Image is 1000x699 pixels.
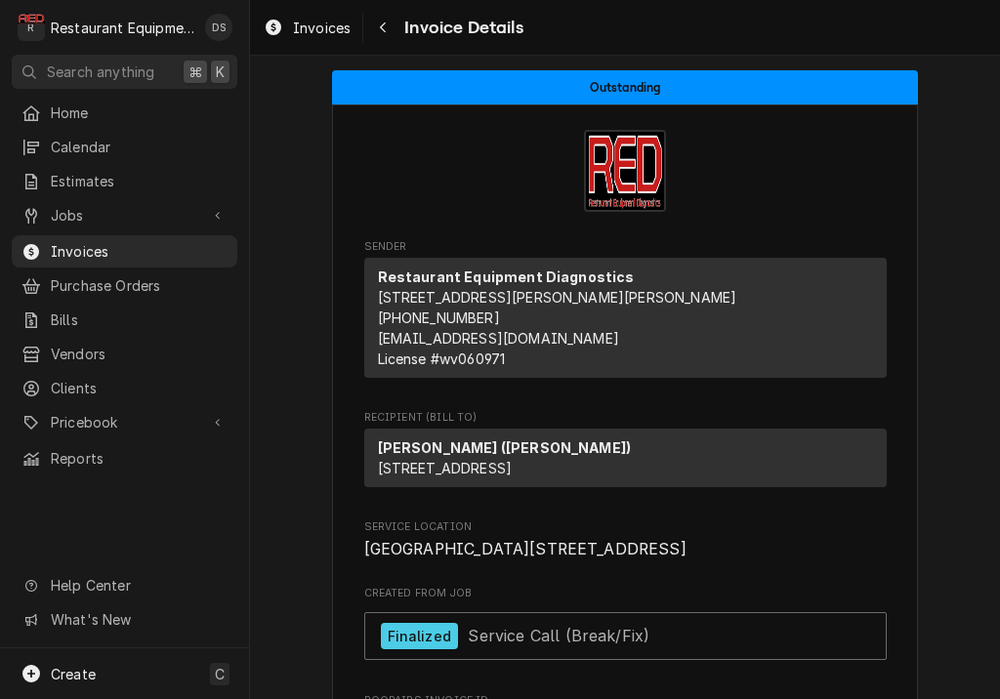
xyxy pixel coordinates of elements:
[216,62,225,82] span: K
[51,275,228,296] span: Purchase Orders
[51,103,228,123] span: Home
[12,131,237,163] a: Calendar
[364,410,887,426] span: Recipient (Bill To)
[205,14,232,41] div: Derek Stewart's Avatar
[51,378,228,398] span: Clients
[293,18,351,38] span: Invoices
[378,460,513,476] span: [STREET_ADDRESS]
[12,304,237,336] a: Bills
[51,666,96,682] span: Create
[12,603,237,636] a: Go to What's New
[364,519,887,535] span: Service Location
[378,309,500,326] a: [PHONE_NUMBER]
[51,609,226,630] span: What's New
[215,664,225,684] span: C
[398,15,522,41] span: Invoice Details
[378,268,635,285] strong: Restaurant Equipment Diagnostics
[381,623,458,649] div: Finalized
[584,130,666,212] img: Logo
[378,330,619,347] a: [EMAIL_ADDRESS][DOMAIN_NAME]
[51,205,198,226] span: Jobs
[364,586,887,601] span: Created From Job
[364,612,887,660] a: View Job
[12,199,237,231] a: Go to Jobs
[378,289,737,306] span: [STREET_ADDRESS][PERSON_NAME][PERSON_NAME]
[364,586,887,670] div: Created From Job
[364,258,887,378] div: Sender
[12,442,237,474] a: Reports
[12,569,237,601] a: Go to Help Center
[378,350,506,367] span: License # wv060971
[51,575,226,596] span: Help Center
[188,62,202,82] span: ⌘
[205,14,232,41] div: DS
[364,429,887,495] div: Recipient (Bill To)
[12,165,237,197] a: Estimates
[51,309,228,330] span: Bills
[51,18,194,38] div: Restaurant Equipment Diagnostics
[12,338,237,370] a: Vendors
[12,97,237,129] a: Home
[12,269,237,302] a: Purchase Orders
[51,241,228,262] span: Invoices
[364,429,887,487] div: Recipient (Bill To)
[367,12,398,43] button: Navigate back
[364,239,887,387] div: Invoice Sender
[12,235,237,267] a: Invoices
[51,448,228,469] span: Reports
[18,14,45,41] div: R
[51,344,228,364] span: Vendors
[51,412,198,432] span: Pricebook
[12,406,237,438] a: Go to Pricebook
[51,171,228,191] span: Estimates
[364,540,687,558] span: [GEOGRAPHIC_DATA][STREET_ADDRESS]
[332,70,918,104] div: Status
[51,137,228,157] span: Calendar
[18,14,45,41] div: Restaurant Equipment Diagnostics's Avatar
[590,81,661,94] span: Outstanding
[364,410,887,496] div: Invoice Recipient
[364,258,887,386] div: Sender
[256,12,358,44] a: Invoices
[12,55,237,89] button: Search anything⌘K
[468,626,649,645] span: Service Call (Break/Fix)
[12,372,237,404] a: Clients
[364,538,887,561] span: Service Location
[364,519,887,561] div: Service Location
[378,439,632,456] strong: [PERSON_NAME] ([PERSON_NAME])
[47,62,154,82] span: Search anything
[364,239,887,255] span: Sender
